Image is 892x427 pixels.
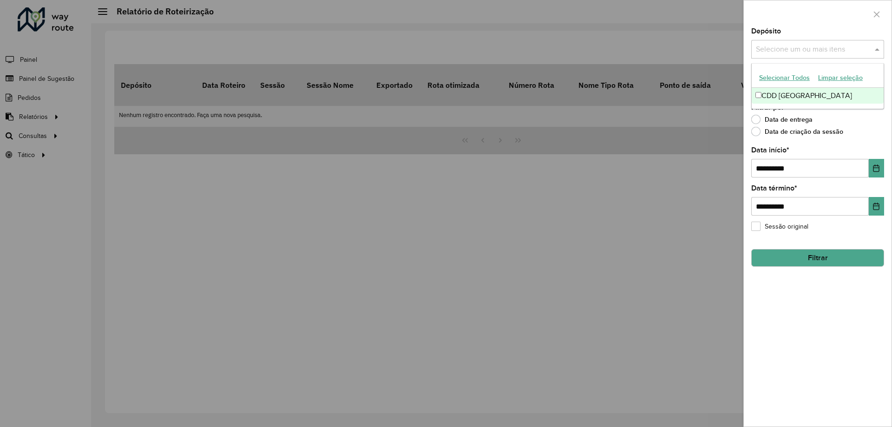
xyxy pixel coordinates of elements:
label: Depósito [751,26,781,37]
label: Data de entrega [751,115,813,124]
button: Selecionar Todos [755,71,814,85]
label: Data de criação da sessão [751,127,843,136]
button: Choose Date [869,159,884,177]
button: Filtrar [751,249,884,267]
ng-dropdown-panel: Options list [751,63,884,109]
label: Data término [751,183,797,194]
button: Choose Date [869,197,884,216]
label: Sessão original [751,222,808,231]
label: Data início [751,145,789,156]
button: Limpar seleção [814,71,867,85]
div: CDD [GEOGRAPHIC_DATA] [752,88,884,104]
